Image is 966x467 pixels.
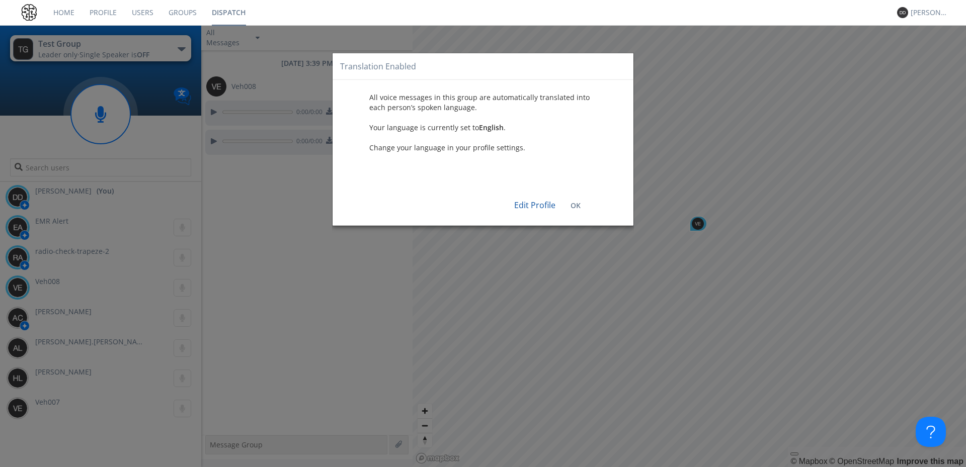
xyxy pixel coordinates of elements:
[571,201,581,210] a: OK
[911,8,948,18] div: [PERSON_NAME]
[897,7,908,18] img: 373638.png
[340,60,416,72] h4: Translation Enabled
[514,200,555,211] a: Edit Profile
[479,123,504,132] b: English
[362,92,604,153] div: All voice messages in this group are automatically translated into each person’s spoken language....
[20,4,38,22] img: 0b72d42dfa8a407a8643a71bb54b2e48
